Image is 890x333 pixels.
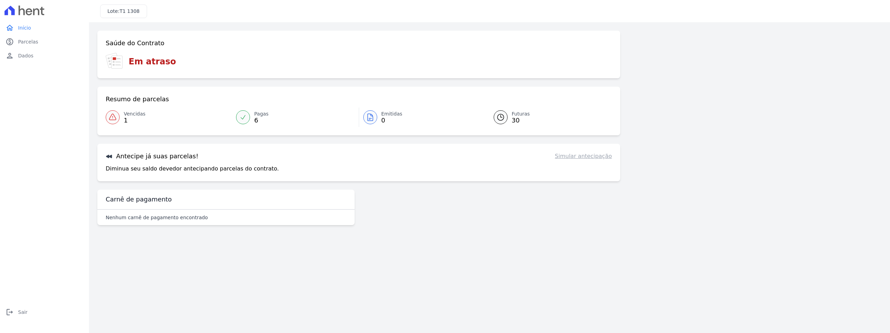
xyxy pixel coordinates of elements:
i: home [6,24,14,32]
span: Sair [18,309,27,316]
a: paidParcelas [3,35,86,49]
i: logout [6,308,14,316]
h3: Lote: [107,8,140,15]
span: Dados [18,52,33,59]
span: Futuras [512,110,530,118]
a: Emitidas 0 [359,108,485,127]
span: 6 [254,118,268,123]
span: Parcelas [18,38,38,45]
h3: Em atraso [129,55,176,68]
a: homeInício [3,21,86,35]
p: Nenhum carnê de pagamento encontrado [106,214,208,221]
span: T1 1308 [120,8,140,14]
i: person [6,51,14,60]
a: Futuras 30 [485,108,612,127]
span: Pagas [254,110,268,118]
a: logoutSair [3,305,86,319]
a: Vencidas 1 [106,108,232,127]
h3: Antecipe já suas parcelas! [106,152,199,160]
span: Início [18,24,31,31]
h3: Resumo de parcelas [106,95,169,103]
span: Vencidas [124,110,145,118]
a: personDados [3,49,86,63]
i: paid [6,38,14,46]
h3: Carnê de pagamento [106,195,172,204]
h3: Saúde do Contrato [106,39,164,47]
a: Simular antecipação [555,152,612,160]
p: Diminua seu saldo devedor antecipando parcelas do contrato. [106,165,279,173]
span: Emitidas [381,110,403,118]
span: 1 [124,118,145,123]
span: 30 [512,118,530,123]
span: 0 [381,118,403,123]
a: Pagas 6 [232,108,358,127]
